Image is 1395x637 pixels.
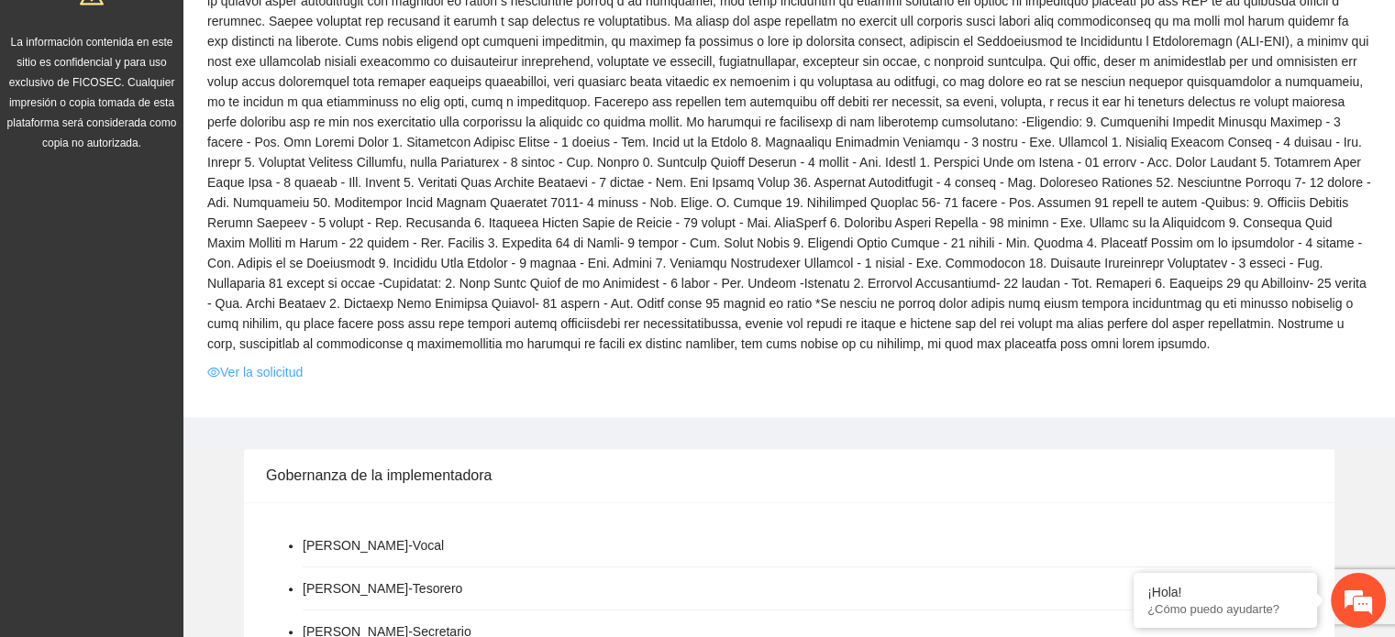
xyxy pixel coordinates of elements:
li: [PERSON_NAME] - Vocal [303,535,444,555]
span: Estamos en línea. [106,212,253,397]
a: eyeVer la solicitud [207,362,303,382]
div: Minimizar ventana de chat en vivo [301,9,345,53]
div: Gobernanza de la implementadora [266,449,1312,501]
p: ¿Cómo puedo ayudarte? [1147,602,1303,616]
li: [PERSON_NAME] - Tesorero [303,578,462,599]
div: Chatee con nosotros ahora [95,93,308,117]
textarea: Escriba su mensaje y pulse “Intro” [9,434,349,499]
div: ¡Hola! [1147,585,1303,599]
span: La información contenida en este sitio es confidencial y para uso exclusivo de FICOSEC. Cualquier... [7,36,177,149]
span: eye [207,366,220,379]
